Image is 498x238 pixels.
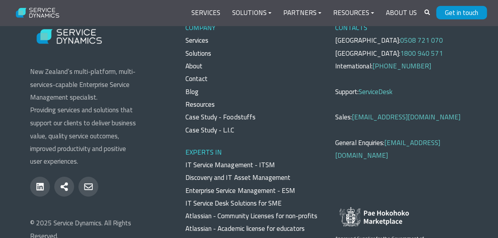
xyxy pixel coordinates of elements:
[30,65,137,167] p: New Zealand’s multi-platform, multi-services-capable Enterprise Service Management specialist. Pr...
[185,211,317,221] a: Atlassian - Community Licenses for non-profits
[185,112,255,122] a: Case Study - Foodstuffs
[352,112,460,122] a: [EMAIL_ADDRESS][DOMAIN_NAME]
[185,125,234,135] a: Case Study - L.I.C
[185,48,211,59] a: Solutions
[185,4,423,23] div: Navigation Menu
[185,4,226,23] a: Services
[400,48,443,59] a: 1800 940 571
[185,160,275,170] a: IT Service Management - ITSM
[400,35,443,45] a: 0508 721 070
[327,4,380,23] a: Resources
[185,172,290,183] a: Discovery and IT Asset Management
[277,4,327,23] a: Partners
[436,6,487,19] a: Get in touch
[185,74,208,84] a: Contact
[185,61,202,71] a: About
[335,21,468,162] p: [GEOGRAPHIC_DATA]: [GEOGRAPHIC_DATA]: International: Support: Sales: General Enquiries:
[372,61,431,71] a: [PHONE_NUMBER]
[185,223,304,234] a: Atlassian - Academic license for educators
[359,87,393,97] a: ServiceDesk
[226,4,277,23] a: Solutions
[11,3,64,23] img: Service Dynamics Logo - White
[185,147,222,157] span: EXPERTS IN
[185,198,281,208] a: IT Service Desk Solutions for SME
[54,177,74,196] a: share-alt
[335,203,414,231] img: Approved Supplier for the Government of New Zealand
[30,177,50,196] a: linkedin
[335,23,367,33] span: CONTACTS
[380,4,423,23] a: About Us
[185,87,198,97] a: Blog
[185,35,208,45] a: Services
[78,177,98,196] a: envelope
[185,185,295,196] a: Enterprise Service Management - ESM
[335,138,440,161] a: [EMAIL_ADDRESS][DOMAIN_NAME]
[185,99,215,110] a: Resources
[30,21,109,52] img: Service Dynamics Logo - White
[185,23,216,33] span: COMPANY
